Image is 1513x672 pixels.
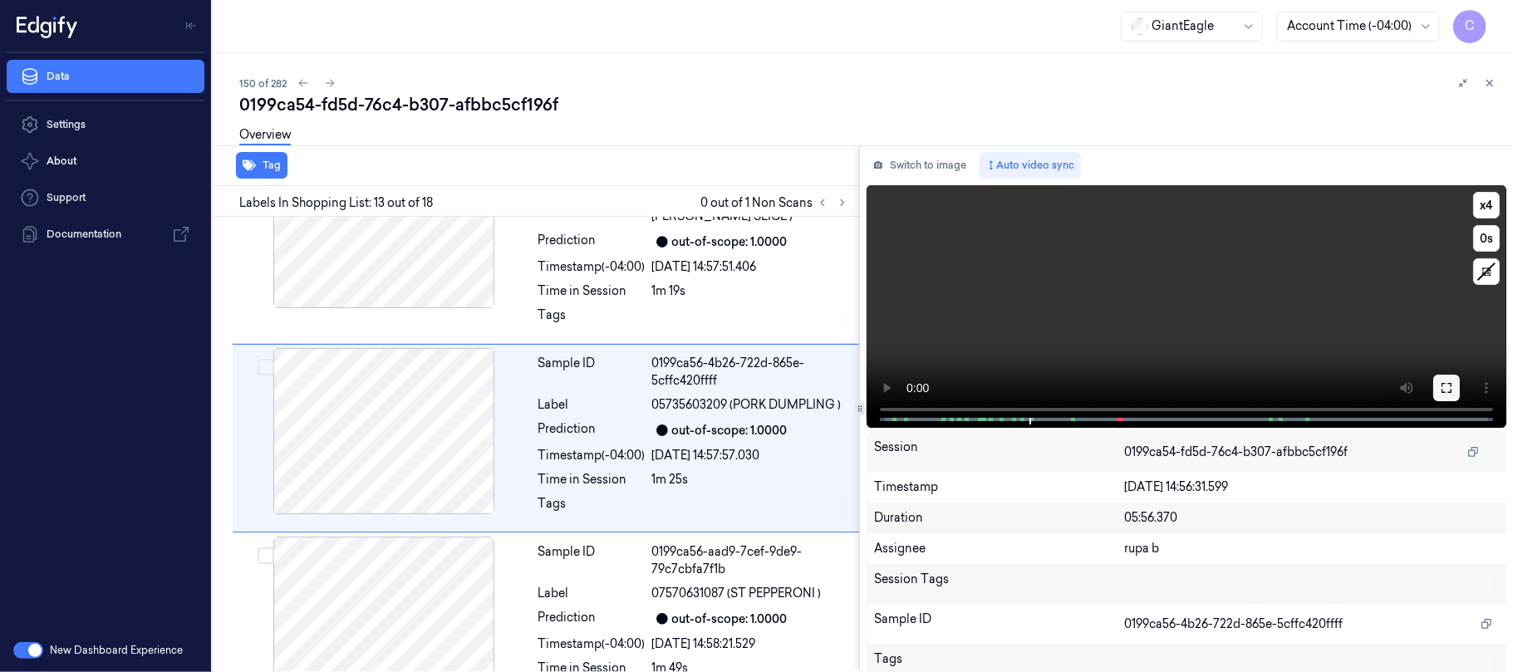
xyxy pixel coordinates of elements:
[1124,478,1499,496] div: [DATE] 14:56:31.599
[652,635,849,653] div: [DATE] 14:58:21.529
[672,611,788,628] div: out-of-scope: 1.0000
[258,547,274,564] button: Select row
[538,307,646,333] div: Tags
[652,396,842,414] span: 05735603209 (PORK DUMPLING )
[874,611,1124,637] div: Sample ID
[672,233,788,251] div: out-of-scope: 1.0000
[867,152,973,179] button: Switch to image
[652,543,849,578] div: 0199ca56-aad9-7cef-9de9-79c7cbfa7f1b
[652,471,849,488] div: 1m 25s
[7,108,204,141] a: Settings
[1473,192,1500,218] button: x4
[538,585,646,602] div: Label
[7,218,204,251] a: Documentation
[652,258,849,276] div: [DATE] 14:57:51.406
[538,258,646,276] div: Timestamp (-04:00)
[538,232,646,252] div: Prediction
[236,152,287,179] button: Tag
[239,126,291,145] a: Overview
[652,282,849,300] div: 1m 19s
[239,194,433,212] span: Labels In Shopping List: 13 out of 18
[1124,540,1499,557] div: rupa b
[652,447,849,464] div: [DATE] 14:57:57.030
[538,471,646,488] div: Time in Session
[538,495,646,522] div: Tags
[980,152,1081,179] button: Auto video sync
[7,145,204,178] button: About
[538,396,646,414] div: Label
[874,571,1124,597] div: Session Tags
[874,509,1124,527] div: Duration
[538,355,646,390] div: Sample ID
[874,540,1124,557] div: Assignee
[1124,616,1343,633] span: 0199ca56-4b26-722d-865e-5cffc420ffff
[538,609,646,629] div: Prediction
[1473,225,1500,252] button: 0s
[672,422,788,439] div: out-of-scope: 1.0000
[874,478,1124,496] div: Timestamp
[1124,444,1348,461] span: 0199ca54-fd5d-76c4-b307-afbbc5cf196f
[1124,509,1499,527] div: 05:56.370
[7,181,204,214] a: Support
[258,359,274,375] button: Select row
[700,193,852,213] span: 0 out of 1 Non Scans
[178,12,204,39] button: Toggle Navigation
[652,355,849,390] div: 0199ca56-4b26-722d-865e-5cffc420ffff
[652,585,822,602] span: 07570631087 (ST PEPPERONI )
[7,60,204,93] a: Data
[538,447,646,464] div: Timestamp (-04:00)
[874,439,1124,465] div: Session
[538,420,646,440] div: Prediction
[538,635,646,653] div: Timestamp (-04:00)
[239,76,287,91] span: 150 of 282
[538,543,646,578] div: Sample ID
[538,282,646,300] div: Time in Session
[239,93,1500,116] div: 0199ca54-fd5d-76c4-b307-afbbc5cf196f
[1453,10,1486,43] button: C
